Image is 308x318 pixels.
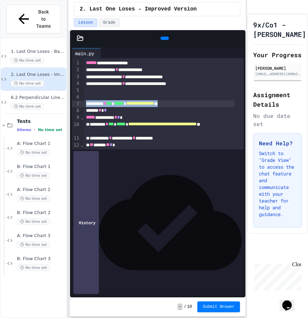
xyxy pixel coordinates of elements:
[253,90,302,109] h2: Assignment Details
[17,118,65,124] span: Tests
[17,241,50,248] span: No time set
[259,150,296,218] p: Switch to "Grade View" to access the chat feature and communicate with your teacher for help and ...
[253,112,302,128] div: No due date set
[72,135,80,142] div: 11
[72,73,80,80] div: 3
[72,149,80,155] div: 13
[72,121,80,135] div: 10
[72,94,80,101] div: 6
[72,48,101,58] div: main.py
[17,141,65,147] span: A: Flow Chart 1
[255,71,300,77] div: [EMAIL_ADDRESS][DOMAIN_NAME]
[253,50,302,60] h2: Your Progress
[17,195,50,202] span: No time set
[17,164,65,170] span: B: Flow Chart 1
[6,5,61,34] button: Back to Teams
[80,115,84,120] span: Fold line
[11,57,44,64] span: No time set
[17,256,65,262] span: B: Flow Chart 3
[80,142,84,148] span: Fold line
[72,66,80,73] div: 2
[11,95,65,101] span: 6.2 Perpendicular Line Equation
[72,101,80,107] div: 7
[280,291,301,311] iframe: chat widget
[72,50,97,57] div: main.py
[72,107,80,114] div: 8
[72,60,80,66] div: 1
[255,65,300,71] div: [PERSON_NAME]
[72,114,80,121] div: 9
[72,80,80,87] div: 4
[11,72,65,78] span: 2. Last One Loses - Improved Version
[17,218,50,225] span: No time set
[187,304,192,310] span: 10
[17,149,50,156] span: No time set
[259,139,296,147] h3: Need Help?
[73,151,99,294] div: History
[74,18,97,27] button: Lesson
[38,128,62,132] span: No time set
[80,5,197,13] span: 2. Last One Loses - Improved Version
[17,187,65,193] span: A: Flow Chart 2
[34,127,35,132] span: •
[17,264,50,271] span: No time set
[99,18,120,27] button: Grade
[17,233,65,239] span: A: Flow Chart 3
[72,142,80,149] div: 12
[253,20,306,39] h1: 9x/Co1 - [PERSON_NAME]
[184,304,186,310] span: /
[11,80,44,87] span: No time set
[11,103,44,110] span: No time set
[17,172,50,179] span: No time set
[3,3,47,43] div: Chat with us now!Close
[197,301,240,312] button: Submit Answer
[72,87,80,94] div: 5
[203,304,235,310] span: Submit Answer
[36,8,51,30] span: Back to Teams
[11,49,65,55] span: 1. Last One Loses - Basic Version
[177,303,182,310] span: -
[17,128,31,132] span: 6 items
[252,261,301,290] iframe: chat widget
[17,210,65,216] span: B: Flow Chart 2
